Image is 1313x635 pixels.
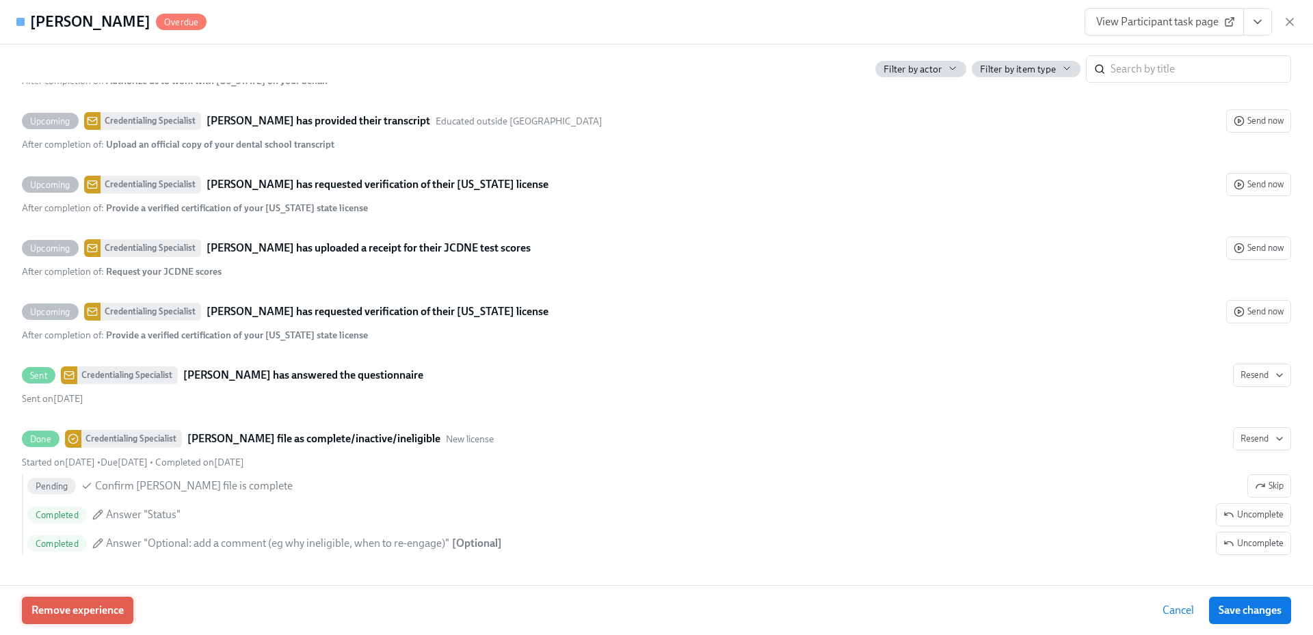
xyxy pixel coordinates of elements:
strong: [PERSON_NAME] file as complete/inactive/ineligible [187,431,440,447]
strong: Provide a verified certification of your [US_STATE] state license [106,202,368,214]
button: View task page [1243,8,1272,36]
button: SentCredentialing Specialist[PERSON_NAME] has answered the questionnaireSent on[DATE] [1233,364,1291,387]
button: DoneCredentialing Specialist[PERSON_NAME] file as complete/inactive/ineligibleNew licenseStarted ... [1233,427,1291,450]
div: After completion of : [22,265,222,278]
span: Upcoming [22,116,79,126]
button: UpcomingCredentialing Specialist[PERSON_NAME] has uploaded a receipt for their JCDNE test scoresA... [1226,237,1291,260]
div: Credentialing Specialist [101,176,201,193]
span: Overdue [156,17,207,27]
strong: Provide a verified certification of your [US_STATE] state license [106,329,368,341]
span: Upcoming [22,180,79,190]
input: Search by title [1111,55,1291,83]
span: Upcoming [22,307,79,317]
a: View Participant task page [1085,8,1244,36]
span: New license [446,433,494,446]
button: Save changes [1209,597,1291,624]
h4: [PERSON_NAME] [30,12,150,32]
span: Cancel [1163,604,1194,617]
button: UpcomingCredentialing Specialist[PERSON_NAME] has requested verification of their [US_STATE] lice... [1226,173,1291,196]
div: Credentialing Specialist [101,112,201,130]
span: Resend [1241,432,1284,446]
strong: [PERSON_NAME] has requested verification of their [US_STATE] license [207,303,548,320]
div: After completion of : [22,329,368,342]
span: Filter by item type [980,63,1056,76]
span: This message uses the "Educated outside US" audience [436,115,602,128]
button: DoneCredentialing Specialist[PERSON_NAME] file as complete/inactive/ineligibleNew licenseResendSt... [1216,532,1291,555]
strong: Upload an official copy of your dental school transcript [106,139,334,150]
button: Remove experience [22,597,133,624]
span: Answer "Status" [106,507,181,522]
span: Pending [27,481,76,491]
div: Credentialing Specialist [101,239,201,257]
span: Send now [1234,114,1284,128]
span: Sent [22,370,55,381]
strong: [PERSON_NAME] has uploaded a receipt for their JCDNE test scores [207,240,531,256]
span: Friday, October 24th 2025, 10:00 am [101,457,148,468]
span: Tuesday, August 12th 2025, 8:06 am [155,457,244,468]
span: Remove experience [31,604,124,617]
div: Credentialing Specialist [77,366,178,384]
span: Done [22,434,59,444]
button: Filter by item type [972,61,1080,77]
strong: [PERSON_NAME] has answered the questionnaire [183,367,423,383]
span: Upcoming [22,243,79,254]
span: Monday, August 25th 2025, 10:00 am [22,457,95,468]
div: • • [22,456,244,469]
span: Send now [1234,178,1284,191]
span: Resend [1241,368,1284,382]
button: Cancel [1153,597,1204,624]
div: After completion of : [22,202,368,215]
div: [ Optional ] [452,536,502,551]
span: Send now [1234,241,1284,255]
strong: [PERSON_NAME] has requested verification of their [US_STATE] license [207,176,548,193]
span: Filter by actor [884,63,942,76]
button: DoneCredentialing Specialist[PERSON_NAME] file as complete/inactive/ineligibleNew licenseResendSt... [1247,474,1291,498]
span: Answer "Optional: add a comment (eg why ineligible, when to re-engage)" [106,536,449,551]
button: Filter by actor [875,61,966,77]
span: Completed [27,539,87,549]
span: View Participant task page [1096,15,1232,29]
button: UpcomingCredentialing Specialist[PERSON_NAME] has provided their transcriptEducated outside [GEOG... [1226,109,1291,133]
strong: Request your JCDNE scores [106,266,222,278]
button: DoneCredentialing Specialist[PERSON_NAME] file as complete/inactive/ineligibleNew licenseResendSt... [1216,503,1291,526]
div: Credentialing Specialist [81,430,182,448]
span: Tuesday, August 12th 2025, 3:52 am [22,393,83,405]
div: After completion of : [22,138,334,151]
strong: [PERSON_NAME] has provided their transcript [207,113,430,129]
div: Credentialing Specialist [101,303,201,321]
span: Skip [1255,479,1284,493]
span: Completed [27,510,87,520]
span: Send now [1234,305,1284,319]
span: Save changes [1219,604,1282,617]
span: Uncomplete [1223,537,1284,550]
span: Confirm [PERSON_NAME] file is complete [95,478,293,494]
span: Uncomplete [1223,508,1284,522]
button: UpcomingCredentialing Specialist[PERSON_NAME] has requested verification of their [US_STATE] lice... [1226,300,1291,323]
